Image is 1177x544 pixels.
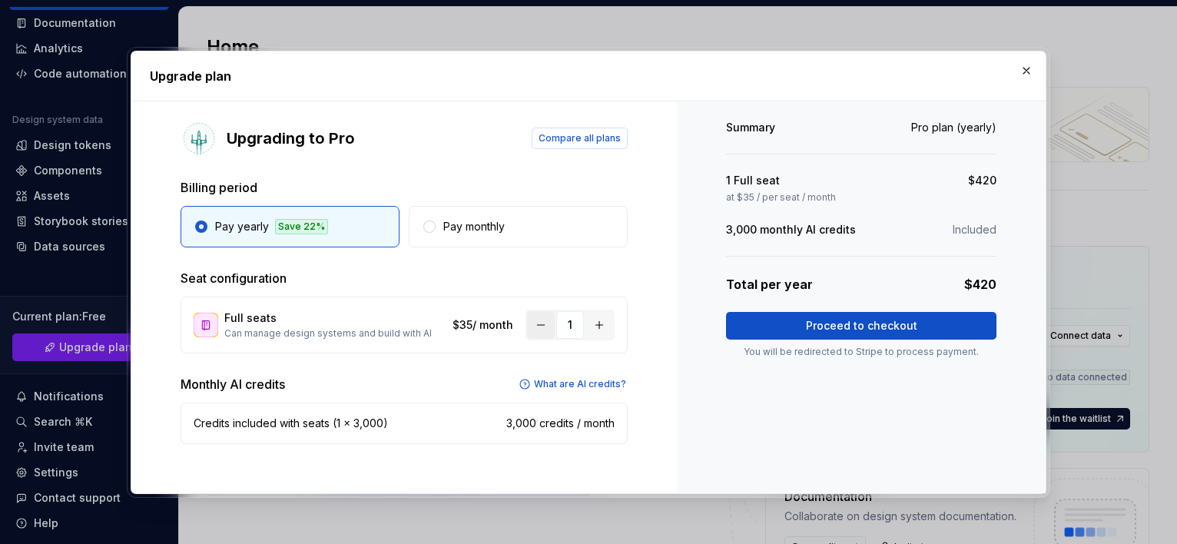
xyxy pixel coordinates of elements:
div: Save 22% [275,219,328,234]
p: Total per year [726,275,813,294]
p: 3,000 credits / month [506,416,615,431]
p: Can manage design systems and build with AI [224,327,446,340]
p: Billing period [181,178,628,197]
p: What are AI credits? [534,378,626,390]
p: at $35 / per seat / month [726,191,836,204]
span: Proceed to checkout [806,318,917,333]
p: Seat configuration [181,269,628,287]
p: Monthly AI credits [181,375,285,393]
p: Included [953,222,996,237]
p: Summary [726,120,775,135]
p: $420 [964,275,996,294]
span: Compare all plans [539,132,621,144]
p: 3,000 monthly AI credits [726,222,856,237]
button: Proceed to checkout [726,312,996,340]
button: Compare all plans [532,128,628,149]
button: Pay monthly [409,206,628,247]
p: Pro plan (yearly) [911,120,996,135]
div: 1 [556,311,584,339]
p: Pay yearly [215,219,269,234]
p: 1 Full seat [726,173,780,188]
h2: Upgrade plan [150,67,1027,85]
p: $35 / month [453,317,513,333]
p: $420 [968,173,996,188]
button: Pay yearlySave 22% [181,206,400,247]
p: Full seats [224,310,446,326]
p: You will be redirected to Stripe to process payment. [726,346,996,358]
p: Pay monthly [443,219,505,234]
p: Credits included with seats (1 x 3,000) [194,416,388,431]
p: Upgrading to Pro [227,128,355,149]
